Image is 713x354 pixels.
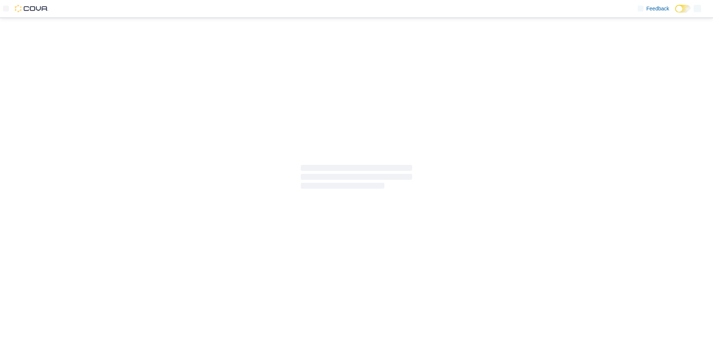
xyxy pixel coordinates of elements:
a: Feedback [635,1,672,16]
img: Cova [15,5,48,12]
input: Dark Mode [675,5,691,13]
span: Loading [301,166,412,190]
span: Feedback [647,5,669,12]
